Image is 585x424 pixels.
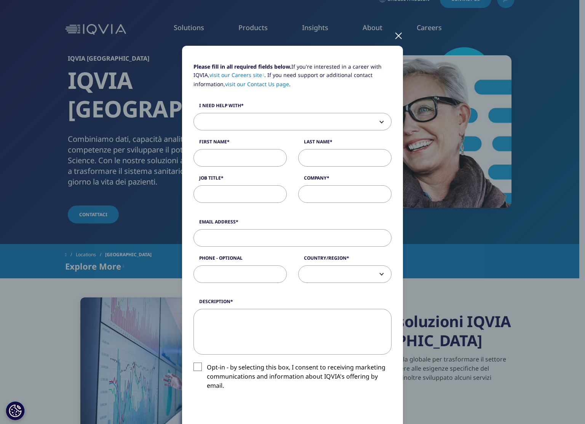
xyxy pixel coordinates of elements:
a: visit our Careers site [209,71,264,79]
p: If you're interested in a career with IQVIA, . If you need support or additional contact informat... [193,63,392,94]
label: Last Name [298,138,392,149]
label: I need help with [193,102,392,113]
strong: Please fill in all required fields below. [193,63,291,70]
label: First Name [193,138,287,149]
label: Job Title [193,175,287,185]
label: Email Address [193,218,392,229]
label: Country/Region [298,255,392,265]
label: Phone - Optional [193,255,287,265]
label: Description [193,298,392,309]
a: visit our Contact Us page [225,80,289,88]
button: Impostazioni cookie [6,401,25,420]
label: Company [298,175,392,185]
label: Opt-in - by selecting this box, I consent to receiving marketing communications and information a... [193,363,392,394]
